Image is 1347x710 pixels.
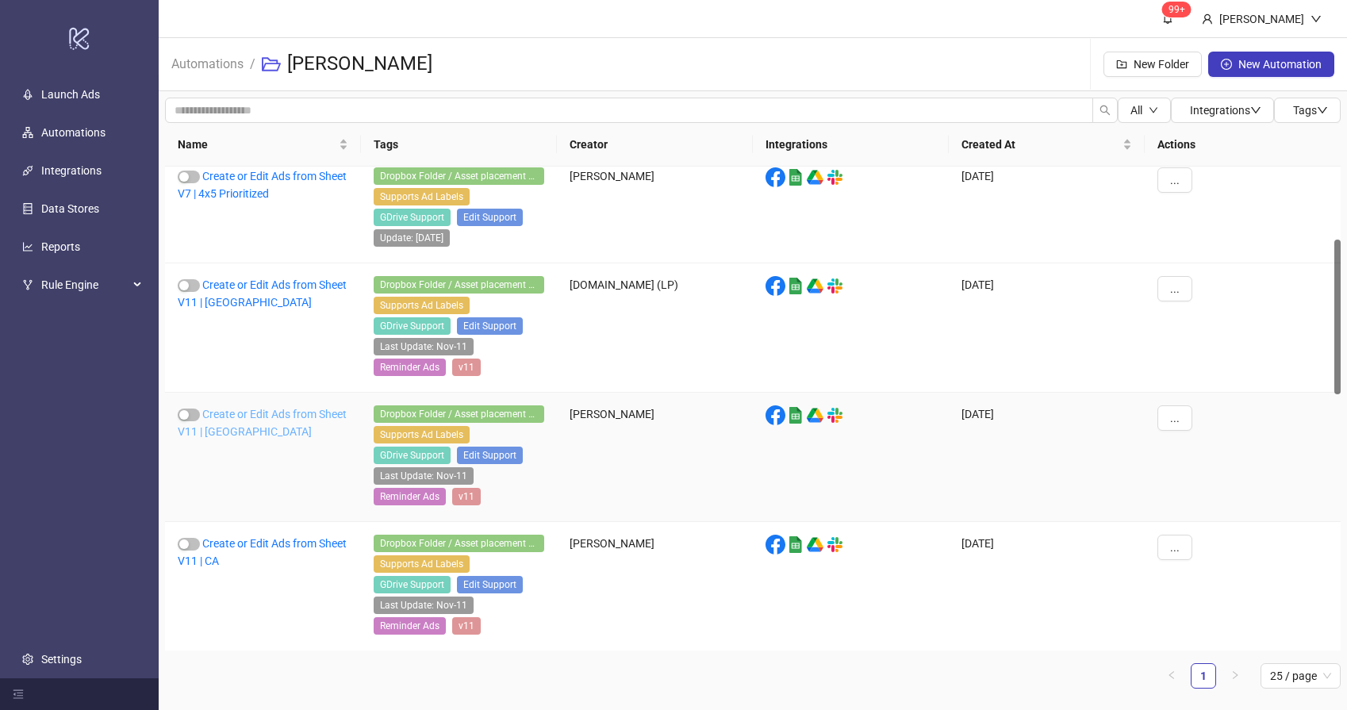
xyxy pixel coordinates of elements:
[452,359,481,376] span: v11
[374,597,474,614] span: Last Update: Nov-11
[250,39,255,90] li: /
[949,155,1145,263] div: [DATE]
[374,488,446,505] span: Reminder Ads
[1311,13,1322,25] span: down
[374,617,446,635] span: Reminder Ads
[1103,52,1202,77] button: New Folder
[1157,167,1192,193] button: ...
[374,209,451,226] span: GDrive Support
[1171,98,1274,123] button: Integrationsdown
[178,170,347,200] a: Create or Edit Ads from Sheet V7 | 4x5 Prioritized
[1162,2,1192,17] sup: 1556
[1149,106,1158,115] span: down
[1202,13,1213,25] span: user
[1221,59,1232,70] span: plus-circle
[374,555,470,573] span: Supports Ad Labels
[557,263,753,393] div: [DOMAIN_NAME] (LP)
[1238,58,1322,71] span: New Automation
[374,229,450,247] span: Update: 21-10-2024
[374,535,544,552] span: Dropbox Folder / Asset placement detection
[1191,663,1216,689] li: 1
[1145,123,1341,167] th: Actions
[1213,10,1311,28] div: [PERSON_NAME]
[22,279,33,290] span: fork
[1157,405,1192,431] button: ...
[361,123,557,167] th: Tags
[374,167,544,185] span: Dropbox Folder / Asset placement detection
[1159,663,1184,689] button: left
[1190,104,1261,117] span: Integrations
[457,317,523,335] span: Edit Support
[1293,104,1328,117] span: Tags
[178,136,336,153] span: Name
[1170,174,1180,186] span: ...
[557,522,753,651] div: [PERSON_NAME]
[457,447,523,464] span: Edit Support
[374,576,451,593] span: GDrive Support
[1099,105,1111,116] span: search
[1162,13,1173,24] span: bell
[1274,98,1341,123] button: Tagsdown
[374,338,474,355] span: Last Update: Nov-11
[41,653,82,666] a: Settings
[1118,98,1171,123] button: Alldown
[41,202,99,215] a: Data Stores
[1222,663,1248,689] li: Next Page
[374,297,470,314] span: Supports Ad Labels
[753,123,949,167] th: Integrations
[1170,282,1180,295] span: ...
[178,278,347,309] a: Create or Edit Ads from Sheet V11 | [GEOGRAPHIC_DATA]
[41,240,80,253] a: Reports
[557,393,753,522] div: [PERSON_NAME]
[1167,670,1176,680] span: left
[1250,105,1261,116] span: down
[452,617,481,635] span: v11
[1192,664,1215,688] a: 1
[949,393,1145,522] div: [DATE]
[1157,535,1192,560] button: ...
[13,689,24,700] span: menu-fold
[1317,105,1328,116] span: down
[178,408,347,438] a: Create or Edit Ads from Sheet V11 | [GEOGRAPHIC_DATA]
[1261,663,1341,689] div: Page Size
[374,447,451,464] span: GDrive Support
[457,576,523,593] span: Edit Support
[374,359,446,376] span: Reminder Ads
[374,188,470,205] span: Supports Ad Labels
[287,52,432,77] h3: [PERSON_NAME]
[1208,52,1334,77] button: New Automation
[374,317,451,335] span: GDrive Support
[949,263,1145,393] div: [DATE]
[262,55,281,74] span: folder-open
[1159,663,1184,689] li: Previous Page
[374,467,474,485] span: Last Update: Nov-11
[452,488,481,505] span: v11
[41,126,106,139] a: Automations
[949,123,1145,167] th: Created At
[1170,412,1180,424] span: ...
[1170,541,1180,554] span: ...
[557,155,753,263] div: [PERSON_NAME]
[41,88,100,101] a: Launch Ads
[949,522,1145,651] div: [DATE]
[374,405,544,423] span: Dropbox Folder / Asset placement detection
[1222,663,1248,689] button: right
[374,276,544,294] span: Dropbox Folder / Asset placement detection
[178,537,347,567] a: Create or Edit Ads from Sheet V11 | CA
[1134,58,1189,71] span: New Folder
[1230,670,1240,680] span: right
[557,123,753,167] th: Creator
[1157,276,1192,301] button: ...
[457,209,523,226] span: Edit Support
[1270,664,1331,688] span: 25 / page
[961,136,1119,153] span: Created At
[168,54,247,71] a: Automations
[374,426,470,443] span: Supports Ad Labels
[1130,104,1142,117] span: All
[41,164,102,177] a: Integrations
[41,269,129,301] span: Rule Engine
[1116,59,1127,70] span: folder-add
[165,123,361,167] th: Name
